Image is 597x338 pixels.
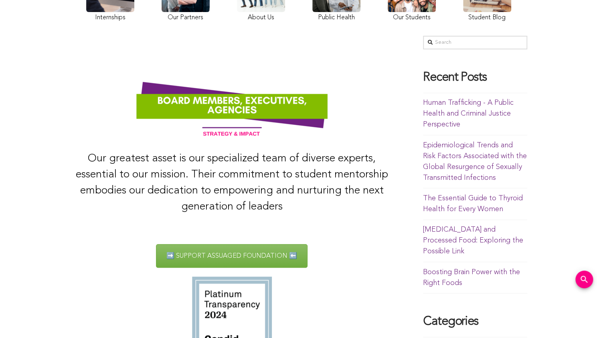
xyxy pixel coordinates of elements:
input: Search [423,36,527,49]
a: ➡️ SUPPORT ASSUAGED FOUNDATION ⬅️ [156,244,308,268]
a: [MEDICAL_DATA] and Processed Food: Exploring the Possible Link [423,226,523,255]
img: Dream-Team-Team-Stand-Up-Loyal-Board-Members-Banner-Assuaged [70,65,394,145]
h4: Categories [423,315,527,329]
span: Our greatest asset is our specialized team of diverse experts, essential to our mission. Their co... [76,153,388,212]
h4: Recent Posts [423,71,527,85]
a: Epidemiological Trends and Risk Factors Associated with the Global Resurgence of Sexually Transmi... [423,142,527,181]
a: Boosting Brain Power with the Right Foods [423,269,520,287]
a: Human Trafficking - A Public Health and Criminal Justice Perspective [423,99,514,128]
a: The Essential Guide to Thyroid Health for Every Women [423,195,523,213]
iframe: Chat Widget [557,299,597,338]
